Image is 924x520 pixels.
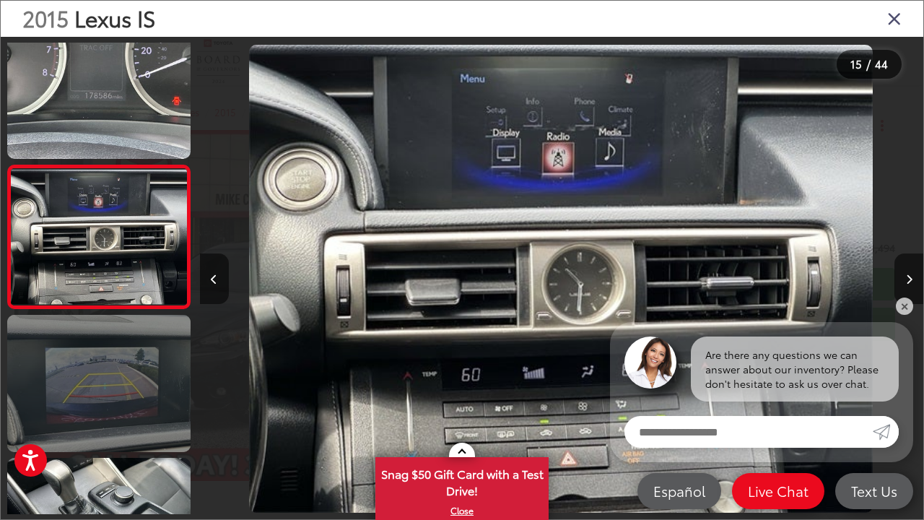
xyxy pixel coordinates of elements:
span: Live Chat [741,482,816,500]
a: Submit [873,416,899,448]
a: Español [637,473,721,509]
a: Live Chat [732,473,824,509]
input: Enter your message [624,416,873,448]
span: 15 [850,56,862,71]
span: Español [646,482,712,500]
span: Lexus IS [74,2,155,33]
div: 2015 Lexus IS 250 14 [199,45,923,513]
span: / [865,59,872,69]
button: Next image [894,253,923,304]
div: Are there any questions we can answer about our inventory? Please don't hesitate to ask us over c... [691,337,899,402]
img: 2015 Lexus IS 250 [9,170,188,304]
span: 44 [875,56,888,71]
img: 2015 Lexus IS 250 [5,20,192,160]
img: Agent profile photo [624,337,676,389]
img: 2015 Lexus IS 250 [249,45,873,513]
span: 2015 [22,2,69,33]
button: Previous image [200,253,229,304]
i: Close gallery [887,9,902,27]
span: Snag $50 Gift Card with a Test Drive! [377,459,547,503]
span: Text Us [844,482,905,500]
a: Text Us [835,473,913,509]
